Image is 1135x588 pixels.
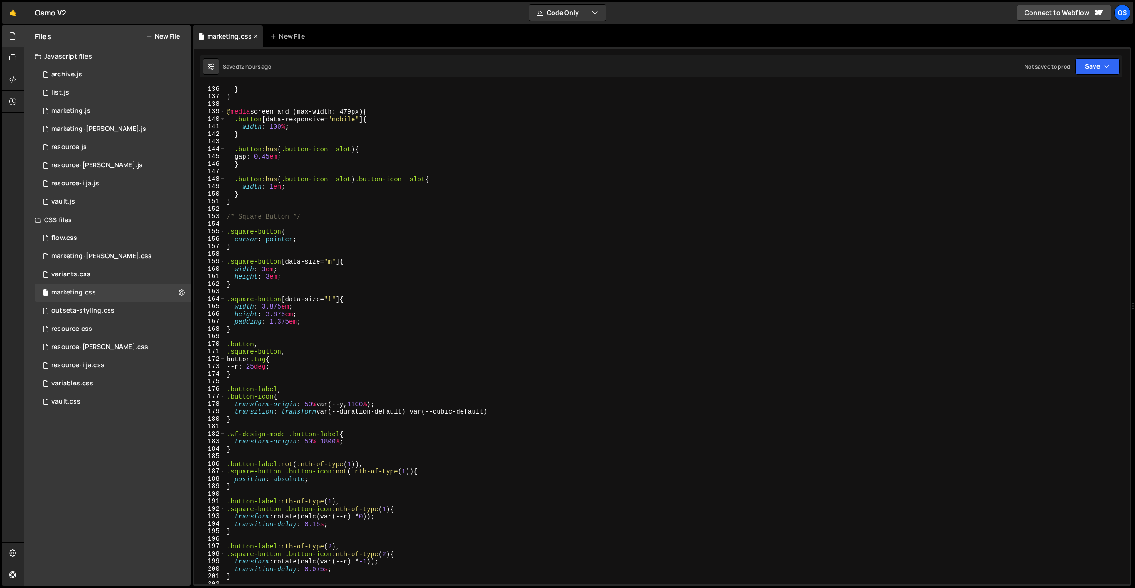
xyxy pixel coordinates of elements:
div: 175 [194,378,225,385]
div: Javascript files [24,47,191,65]
div: Not saved to prod [1025,63,1070,70]
div: archive.js [51,70,82,79]
h2: Files [35,31,51,41]
div: 162 [194,280,225,288]
div: 16596/46194.js [35,156,191,174]
a: Os [1114,5,1130,21]
div: 156 [194,235,225,243]
div: 150 [194,190,225,198]
div: marketing.css [207,32,252,41]
div: New File [270,32,308,41]
div: 153 [194,213,225,220]
div: 190 [194,490,225,498]
div: 166 [194,310,225,318]
div: 160 [194,265,225,273]
div: 186 [194,460,225,468]
div: 176 [194,385,225,393]
div: 16596/46199.css [35,320,191,338]
div: 172 [194,355,225,363]
div: Osmo V2 [35,7,66,18]
div: 16596/45446.css [35,284,191,302]
div: variables.css [51,379,93,388]
div: 192 [194,505,225,513]
div: 16596/46198.css [35,356,191,374]
div: CSS files [24,211,191,229]
div: 16596/45156.css [35,302,191,320]
div: resource-[PERSON_NAME].css [51,343,148,351]
div: 147 [194,168,225,175]
div: 194 [194,520,225,528]
div: Saved [223,63,271,70]
button: Code Only [529,5,606,21]
div: vault.js [51,198,75,206]
div: resource-ilja.css [51,361,105,369]
div: 159 [194,258,225,265]
div: resource-ilja.js [51,179,99,188]
button: New File [146,33,180,40]
div: 16596/46196.css [35,338,191,356]
div: 16596/46195.js [35,174,191,193]
div: 164 [194,295,225,303]
div: 151 [194,198,225,205]
div: 195 [194,528,225,535]
div: 154 [194,220,225,228]
div: 16596/45133.js [35,193,191,211]
div: marketing-[PERSON_NAME].css [51,252,152,260]
button: Save [1075,58,1120,75]
div: 179 [194,408,225,415]
div: 182 [194,430,225,438]
div: 139 [194,108,225,115]
div: 177 [194,393,225,400]
div: resource.css [51,325,92,333]
div: 138 [194,100,225,108]
div: 202 [194,580,225,588]
div: 199 [194,558,225,565]
div: 16596/45511.css [35,265,191,284]
div: 200 [194,565,225,573]
div: 16596/45151.js [35,84,191,102]
div: 16596/45153.css [35,393,191,411]
div: 167 [194,318,225,325]
div: resource-[PERSON_NAME].js [51,161,143,169]
div: 191 [194,498,225,505]
div: 189 [194,483,225,490]
div: vault.css [51,398,80,406]
div: marketing-[PERSON_NAME].js [51,125,146,133]
div: 178 [194,400,225,408]
div: 16596/45422.js [35,102,191,120]
div: marketing.js [51,107,90,115]
div: 188 [194,475,225,483]
div: 142 [194,130,225,138]
div: 16596/45424.js [35,120,191,138]
div: 143 [194,138,225,145]
div: 181 [194,423,225,430]
div: marketing.css [51,289,96,297]
div: 196 [194,535,225,543]
div: 141 [194,123,225,130]
div: 165 [194,303,225,310]
div: 183 [194,438,225,445]
div: 163 [194,288,225,295]
div: 16596/45154.css [35,374,191,393]
div: 12 hours ago [239,63,271,70]
div: 16596/47552.css [35,229,191,247]
div: 145 [194,153,225,160]
div: 144 [194,145,225,153]
div: 140 [194,115,225,123]
div: 198 [194,550,225,558]
div: variants.css [51,270,90,279]
div: 148 [194,175,225,183]
div: 187 [194,468,225,475]
div: 16596/46183.js [35,138,191,156]
div: 174 [194,370,225,378]
div: 197 [194,543,225,550]
div: 152 [194,205,225,213]
div: 201 [194,573,225,580]
div: 180 [194,415,225,423]
div: 170 [194,340,225,348]
div: 137 [194,93,225,100]
div: 168 [194,325,225,333]
div: 173 [194,363,225,370]
div: 157 [194,243,225,250]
